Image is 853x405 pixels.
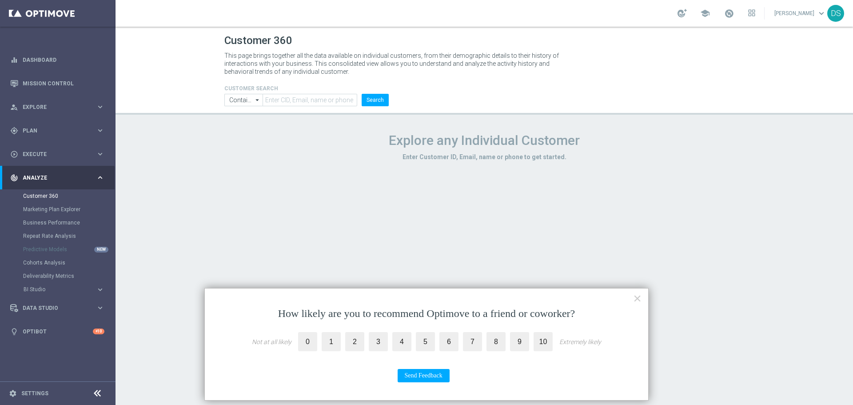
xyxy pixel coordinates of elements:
[10,174,105,181] button: track_changes Analyze keyboard_arrow_right
[252,338,291,345] div: Not at all likely
[10,320,104,343] div: Optibot
[24,287,96,292] div: BI Studio
[559,338,601,345] div: Extremely likely
[10,174,96,182] div: Analyze
[96,304,104,312] i: keyboard_arrow_right
[224,52,566,76] p: This page brings together all the data available on individual customers, from their demographic ...
[23,48,104,72] a: Dashboard
[224,85,389,92] h4: CUSTOMER SEARCH
[23,128,96,133] span: Plan
[224,153,744,161] h3: Enter Customer ID, Email, name or phone to get started.
[817,8,826,18] span: keyboard_arrow_down
[224,34,744,47] h1: Customer 360
[23,192,92,200] a: Customer 360
[10,56,105,64] button: equalizer Dashboard
[23,283,115,296] div: BI Studio
[93,329,104,334] div: +10
[392,332,411,351] label: 4
[96,285,104,294] i: keyboard_arrow_right
[263,94,357,106] input: Enter CID, Email, name or phone
[223,306,630,321] p: How likely are you to recommend Optimove to a friend or coworker?
[10,127,96,135] div: Plan
[10,328,18,336] i: lightbulb
[23,216,115,229] div: Business Performance
[96,126,104,135] i: keyboard_arrow_right
[23,273,92,280] a: Deliverability Metrics
[773,7,827,20] a: [PERSON_NAME]keyboard_arrow_down
[10,72,104,95] div: Mission Control
[224,132,744,148] h1: Explore any Individual Customer
[10,127,18,135] i: gps_fixed
[94,247,108,253] div: NEW
[10,150,96,158] div: Execute
[23,305,96,311] span: Data Studio
[23,259,92,266] a: Cohorts Analysis
[10,150,18,158] i: play_circle_outline
[10,103,96,111] div: Explore
[298,332,317,351] label: 0
[23,243,115,256] div: Predictive Models
[10,304,96,312] div: Data Studio
[23,175,96,180] span: Analyze
[23,219,92,226] a: Business Performance
[416,332,435,351] label: 5
[510,332,529,351] label: 9
[10,328,105,335] button: lightbulb Optibot +10
[253,94,262,106] i: arrow_drop_down
[23,229,115,243] div: Repeat Rate Analysis
[9,389,17,397] i: settings
[322,332,341,351] label: 1
[10,48,104,72] div: Dashboard
[398,369,450,382] button: Send Feedback
[10,56,18,64] i: equalizer
[23,206,92,213] a: Marketing Plan Explorer
[10,104,105,111] button: person_search Explore keyboard_arrow_right
[827,5,844,22] div: DS
[23,152,96,157] span: Execute
[224,94,263,106] input: Contains
[362,94,389,106] button: Search
[633,291,642,305] button: Close
[486,332,506,351] label: 8
[23,269,115,283] div: Deliverability Metrics
[439,332,458,351] label: 6
[10,151,105,158] button: play_circle_outline Execute keyboard_arrow_right
[23,104,96,110] span: Explore
[10,305,105,312] button: Data Studio keyboard_arrow_right
[10,127,105,134] button: gps_fixed Plan keyboard_arrow_right
[534,332,553,351] label: 10
[96,103,104,111] i: keyboard_arrow_right
[23,256,115,269] div: Cohorts Analysis
[96,173,104,182] i: keyboard_arrow_right
[345,332,364,351] label: 2
[23,203,115,216] div: Marketing Plan Explorer
[10,80,105,87] button: Mission Control
[10,174,18,182] i: track_changes
[21,391,48,396] a: Settings
[463,332,482,351] label: 7
[10,103,18,111] i: person_search
[369,332,388,351] label: 3
[96,150,104,158] i: keyboard_arrow_right
[23,286,105,293] button: BI Studio keyboard_arrow_right
[23,320,93,343] a: Optibot
[23,189,115,203] div: Customer 360
[24,287,87,292] span: BI Studio
[700,8,710,18] span: school
[23,72,104,95] a: Mission Control
[23,233,92,240] a: Repeat Rate Analysis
